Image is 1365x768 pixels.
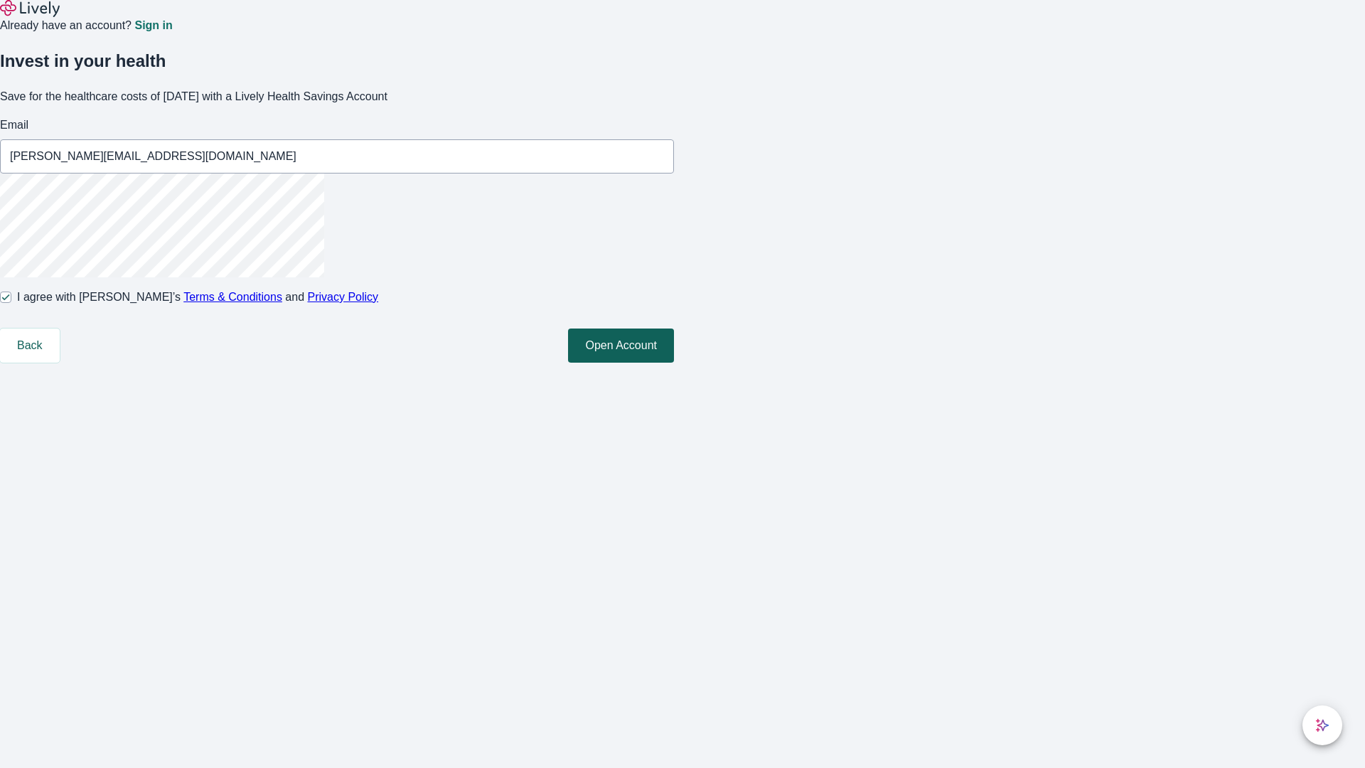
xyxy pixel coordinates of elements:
[183,291,282,303] a: Terms & Conditions
[1302,705,1342,745] button: chat
[134,20,172,31] a: Sign in
[17,289,378,306] span: I agree with [PERSON_NAME]’s and
[1315,718,1329,732] svg: Lively AI Assistant
[308,291,379,303] a: Privacy Policy
[568,329,674,363] button: Open Account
